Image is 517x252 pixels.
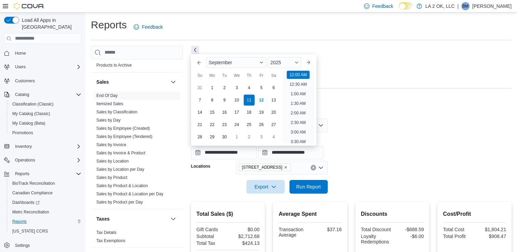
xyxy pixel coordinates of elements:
[91,18,127,32] h1: Reports
[10,179,58,187] a: BioTrack Reconciliation
[1,169,84,179] button: Reports
[15,92,29,97] span: Catalog
[12,156,81,164] span: Operations
[15,144,32,149] span: Inventory
[207,107,218,118] div: day-15
[1,155,84,165] button: Operations
[206,57,266,68] div: Button. Open the month selector. September is currently selected.
[287,80,310,88] li: 12:30 AM
[15,171,29,177] span: Reports
[12,111,50,116] span: My Catalog (Classic)
[7,109,84,118] button: My Catalog (Classic)
[96,142,126,147] a: Sales by Invoice
[12,63,28,71] button: Users
[207,119,218,130] div: day-22
[219,95,230,106] div: day-9
[394,234,424,239] div: -$6.00
[289,180,328,194] button: Run Report
[462,2,468,10] span: BM
[7,207,84,217] button: Metrc Reconciliation
[472,2,512,10] p: [PERSON_NAME]
[96,126,150,131] a: Sales by Employee (Created)
[207,95,218,106] div: day-8
[96,93,118,98] span: End Of Day
[7,188,84,198] button: Canadian Compliance
[91,228,183,248] div: Taxes
[231,70,242,81] div: We
[268,95,279,106] div: day-13
[96,159,129,164] a: Sales by Location
[96,167,144,172] span: Sales by Location per Day
[284,165,288,169] button: Remove 1 SE 59th St from selection in this group
[12,190,53,196] span: Canadian Compliance
[457,2,459,10] p: |
[219,107,230,118] div: day-16
[268,119,279,130] div: day-27
[268,57,301,68] div: Button. Open the year selector. 2025 is currently selected.
[288,118,308,127] li: 2:30 AM
[318,165,324,170] button: Open list of options
[278,210,342,218] h2: Average Spent
[244,95,255,106] div: day-11
[10,227,51,235] a: [US_STATE] CCRS
[7,226,84,236] button: [US_STATE] CCRS
[194,82,205,93] div: day-31
[311,165,316,170] button: Clear input
[12,181,55,186] span: BioTrack Reconciliation
[10,189,55,197] a: Canadian Compliance
[229,240,259,246] div: $424.13
[287,71,310,79] li: 12:00 AM
[10,110,53,118] a: My Catalog (Classic)
[7,217,84,226] button: Reports
[244,131,255,142] div: day-2
[242,164,283,171] span: [STREET_ADDRESS]
[12,121,45,126] span: My Catalog (Beta)
[96,183,148,188] a: Sales by Product & Location
[361,234,391,244] div: Loyalty Redemptions
[96,117,121,123] span: Sales by Day
[12,142,81,151] span: Inventory
[270,60,281,65] span: 2025
[12,219,27,224] span: Reports
[96,175,127,180] span: Sales by Product
[19,17,81,30] span: Load All Apps in [GEOGRAPHIC_DATA]
[288,99,308,108] li: 1:30 AM
[7,118,84,128] button: My Catalog (Beta)
[7,198,84,207] a: Dashboards
[96,238,125,243] a: Tax Exemptions
[96,134,152,139] a: Sales by Employee (Tendered)
[361,210,424,218] h2: Discounts
[10,198,42,207] a: Dashboards
[303,57,314,68] button: Next month
[283,71,314,143] ul: Time
[244,119,255,130] div: day-25
[207,82,218,93] div: day-1
[256,119,267,130] div: day-26
[219,119,230,130] div: day-23
[196,210,260,218] h2: Total Sales ($)
[239,164,291,171] span: 1 SE 59th St
[231,82,242,93] div: day-3
[12,156,38,164] button: Operations
[312,227,342,232] div: $37.16
[288,90,308,98] li: 1:00 AM
[96,101,123,107] span: Itemized Sales
[96,238,125,243] span: Tax Exemptions
[169,215,177,223] button: Taxes
[268,107,279,118] div: day-20
[96,55,123,59] a: Catalog Export
[399,2,413,10] input: Dark Mode
[191,146,257,159] input: Press the down key to enter a popover containing a calendar. Press the escape key to close the po...
[10,198,81,207] span: Dashboards
[443,227,473,232] div: Total Cost
[461,2,470,10] div: Brittany M
[15,78,35,84] span: Customers
[256,82,267,93] div: day-5
[96,215,168,222] button: Taxes
[12,49,81,57] span: Home
[10,179,81,187] span: BioTrack Reconciliation
[194,95,205,106] div: day-7
[10,119,48,127] a: My Catalog (Beta)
